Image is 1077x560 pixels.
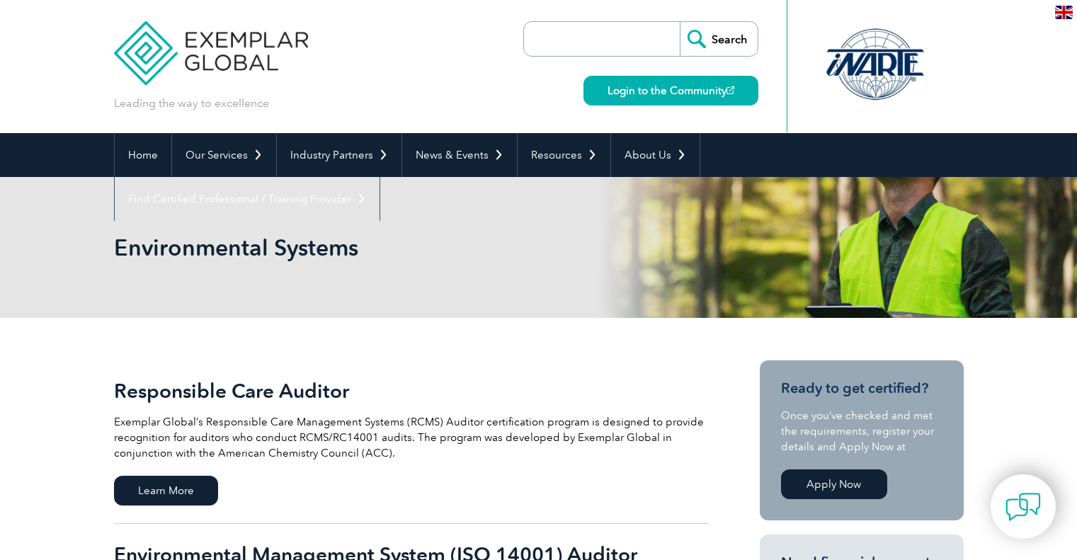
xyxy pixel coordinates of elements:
[583,76,758,105] a: Login to the Community
[781,408,942,455] p: Once you’ve checked and met the requirements, register your details and Apply Now at
[115,177,380,221] a: Find Certified Professional / Training Provider
[611,133,700,177] a: About Us
[781,469,887,499] a: Apply Now
[114,96,269,111] p: Leading the way to excellence
[114,379,709,402] h2: Responsible Care Auditor
[1055,6,1073,19] img: en
[402,133,517,177] a: News & Events
[1005,489,1041,525] img: contact-chat.png
[518,133,610,177] a: Resources
[114,476,218,505] span: Learn More
[781,379,942,397] h3: Ready to get certified?
[115,133,171,177] a: Home
[680,22,758,56] input: Search
[172,133,276,177] a: Our Services
[277,133,401,177] a: Industry Partners
[114,234,658,261] h1: Environmental Systems
[114,414,709,461] p: Exemplar Global’s Responsible Care Management Systems (RCMS) Auditor certification program is des...
[114,360,709,524] a: Responsible Care Auditor Exemplar Global’s Responsible Care Management Systems (RCMS) Auditor cer...
[726,86,734,94] img: open_square.png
